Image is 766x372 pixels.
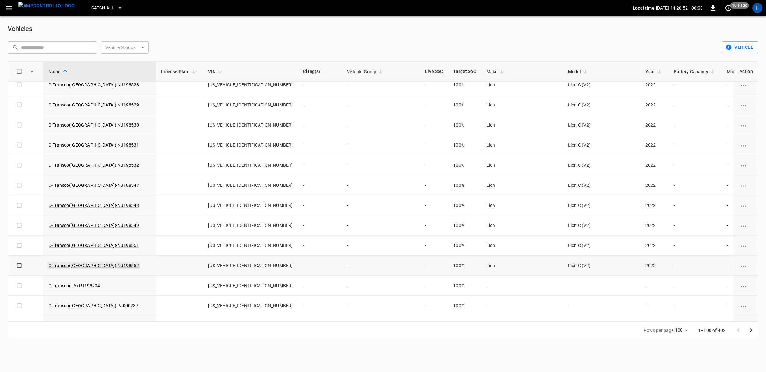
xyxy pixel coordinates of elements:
span: - [303,303,304,308]
td: - [669,115,722,135]
p: 1–100 of 402 [698,327,725,333]
td: 2022 [640,195,669,215]
button: Catch-all [89,2,125,14]
button: set refresh interval [723,3,733,13]
td: [US_VEHICLE_IDENTIFICATION_NUMBER] [203,75,298,95]
td: Lion [481,115,563,135]
td: - [342,175,420,195]
td: Lion C (V2) [563,115,640,135]
td: [US_VEHICLE_IDENTIFICATION_NUMBER] [203,175,298,195]
td: - [420,95,448,115]
td: 2022 [640,135,669,155]
td: [US_VEHICLE_IDENTIFICATION_NUMBER] [203,115,298,135]
span: - [303,243,304,248]
td: - [669,236,722,256]
td: - [420,195,448,215]
td: [US_VEHICLE_IDENTIFICATION_NUMBER] [203,155,298,175]
td: 100% [448,195,481,215]
td: 100% [448,296,481,316]
div: vehicle options [740,282,753,289]
span: Vehicle Group [347,68,385,76]
td: - [563,316,640,336]
td: 100% [448,316,481,336]
span: - [303,283,304,288]
div: vehicle options [740,222,753,229]
td: 2022 [640,236,669,256]
td: Lion C (V2) [563,215,640,236]
a: C-Transco([GEOGRAPHIC_DATA])-NJ198551 [49,243,139,248]
th: IdTag(s) [298,62,342,82]
td: - [342,276,420,296]
p: [DATE] 14:20:52 +00:00 [656,5,703,11]
td: - [669,256,722,276]
td: - [669,175,722,195]
div: vehicle options [740,303,753,309]
td: 2022 [640,175,669,195]
a: C-Transco([GEOGRAPHIC_DATA])-NJ198529 [49,102,139,107]
td: - [342,195,420,215]
td: - [669,135,722,155]
td: - [342,135,420,155]
td: - [481,276,563,296]
td: - [563,276,640,296]
td: - [420,75,448,95]
td: 100% [448,135,481,155]
div: vehicle options [740,262,753,269]
td: 100% [448,115,481,135]
td: 100% [448,75,481,95]
td: - [722,75,763,95]
span: Make [486,68,506,76]
td: Lion [481,175,563,195]
a: C-Transco([GEOGRAPHIC_DATA])-NJ198549 [49,223,139,228]
td: - [420,135,448,155]
span: - [303,102,304,107]
td: 2022 [640,95,669,115]
td: - [669,316,722,336]
td: - [722,276,763,296]
a: C-Transco([GEOGRAPHIC_DATA])-NJ198530 [49,122,139,128]
a: C-Transco(LA)-PJ198204 [49,283,100,288]
span: - [303,122,304,128]
td: [US_VEHICLE_IDENTIFICATION_NUMBER] [203,296,298,316]
td: - [342,256,420,276]
h6: Vehicles [8,24,32,34]
span: Year [645,68,664,76]
td: - [722,135,763,155]
td: - [722,155,763,175]
td: - [342,95,420,115]
div: vehicle options [740,202,753,208]
div: vehicle options [740,182,753,188]
a: C-Transco([GEOGRAPHIC_DATA])-PJ000287 [49,303,139,308]
td: 100% [448,236,481,256]
a: C-Transco([GEOGRAPHIC_DATA])-NJ198547 [49,183,139,188]
span: 10 s ago [730,2,749,9]
td: Lion [481,236,563,256]
td: - [420,276,448,296]
td: - [669,215,722,236]
td: - [342,155,420,175]
span: Model [568,68,590,76]
td: - [669,75,722,95]
td: [US_VEHICLE_IDENTIFICATION_NUMBER] [203,135,298,155]
td: - [420,316,448,336]
div: vehicle options [740,242,753,249]
td: - [342,236,420,256]
td: Lion C (V2) [563,95,640,115]
td: - [342,316,420,336]
td: Lion C (V2) [563,135,640,155]
td: Lion C (V2) [563,75,640,95]
td: - [420,256,448,276]
td: - [722,115,763,135]
td: Lion [481,155,563,175]
span: Battery Capacity [674,68,717,76]
td: Lion C (V2) [563,195,640,215]
th: Action [734,62,758,82]
td: - [722,95,763,115]
td: - [420,115,448,135]
td: [US_VEHICLE_IDENTIFICATION_NUMBER] [203,236,298,256]
th: Live SoC [420,62,448,82]
td: - [722,256,763,276]
td: 100% [448,175,481,195]
span: - [303,142,304,148]
a: C-Transco([GEOGRAPHIC_DATA])-NJ198531 [49,142,139,148]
